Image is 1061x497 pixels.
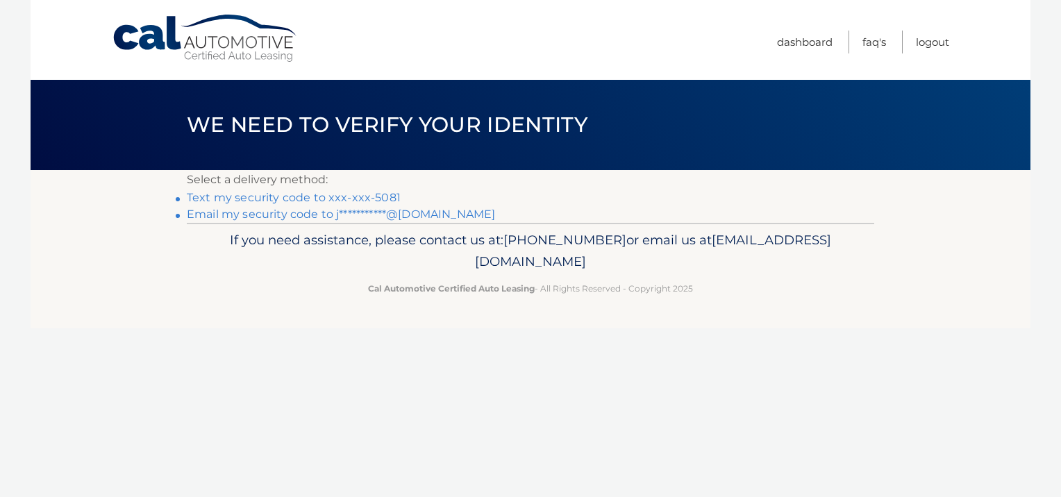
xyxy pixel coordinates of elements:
span: We need to verify your identity [187,112,587,137]
a: Logout [916,31,949,53]
a: Cal Automotive [112,14,299,63]
p: - All Rights Reserved - Copyright 2025 [196,281,865,296]
strong: Cal Automotive Certified Auto Leasing [368,283,535,294]
a: Dashboard [777,31,833,53]
p: If you need assistance, please contact us at: or email us at [196,229,865,273]
a: FAQ's [862,31,886,53]
a: Text my security code to xxx-xxx-5081 [187,191,401,204]
span: [PHONE_NUMBER] [503,232,626,248]
p: Select a delivery method: [187,170,874,189]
